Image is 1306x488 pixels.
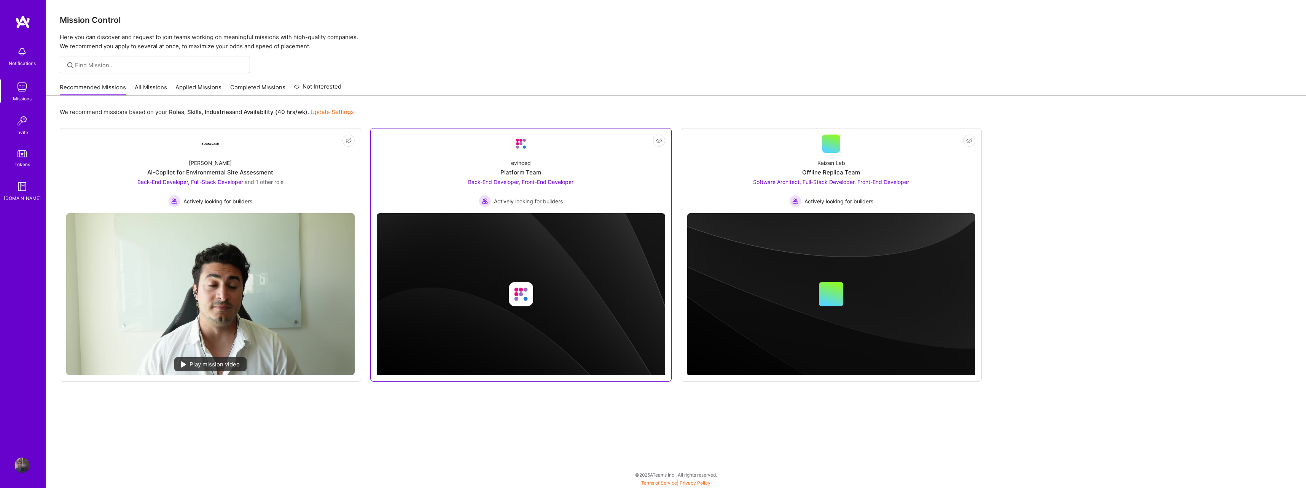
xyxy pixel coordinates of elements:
[789,195,801,207] img: Actively looking for builders
[181,361,186,368] img: play
[680,480,710,486] a: Privacy Policy
[66,61,75,70] i: icon SearchGrey
[183,197,252,205] span: Actively looking for builders
[15,15,30,29] img: logo
[66,213,355,375] img: No Mission
[46,465,1306,484] div: © 2025 ATeams Inc., All rights reserved.
[13,95,32,103] div: Missions
[14,44,30,59] img: bell
[201,135,220,153] img: Company Logo
[75,61,244,69] input: Find Mission...
[60,83,126,96] a: Recommended Missions
[60,108,354,116] p: We recommend missions based on your , , and .
[14,160,30,168] div: Tokens
[656,138,662,144] i: icon EyeClosed
[817,159,845,167] div: Kaizen Lab
[205,108,232,116] b: Industries
[18,150,27,157] img: tokens
[14,113,30,128] img: Invite
[187,108,202,116] b: Skills
[14,79,30,95] img: teamwork
[500,168,541,176] div: Platform Team
[189,159,232,167] div: [PERSON_NAME]
[468,179,573,185] span: Back-End Developer, Front-End Developer
[512,135,530,153] img: Company Logo
[135,83,167,96] a: All Missions
[641,480,710,486] span: |
[9,59,36,67] div: Notifications
[245,179,283,185] span: and 1 other role
[14,458,30,473] img: User Avatar
[802,168,860,176] div: Offline Replica Team
[509,282,533,306] img: Company logo
[137,179,243,185] span: Back-End Developer, Full-Stack Developer
[4,194,41,202] div: [DOMAIN_NAME]
[174,357,247,371] div: Play mission video
[175,83,221,96] a: Applied Missions
[966,138,972,144] i: icon EyeClosed
[311,108,354,116] a: Update Settings
[169,108,184,116] b: Roles
[511,159,531,167] div: evinced
[753,179,909,185] span: Software Architect, Full-Stack Developer, Front-End Developer
[804,197,873,205] span: Actively looking for builders
[168,195,180,207] img: Actively looking for builders
[14,179,30,194] img: guide book
[294,82,341,96] a: Not Interested
[494,197,563,205] span: Actively looking for builders
[346,138,352,144] i: icon EyeClosed
[687,213,976,376] img: cover
[60,33,1292,51] p: Here you can discover and request to join teams working on meaningful missions with high-quality ...
[377,213,665,376] img: cover
[230,83,285,96] a: Completed Missions
[60,15,1292,25] h3: Mission Control
[479,195,491,207] img: Actively looking for builders
[244,108,307,116] b: Availability (40 hrs/wk)
[147,168,273,176] div: AI-Copilot for Environmental Site Assessment
[16,128,28,136] div: Invite
[641,480,677,486] a: Terms of Service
